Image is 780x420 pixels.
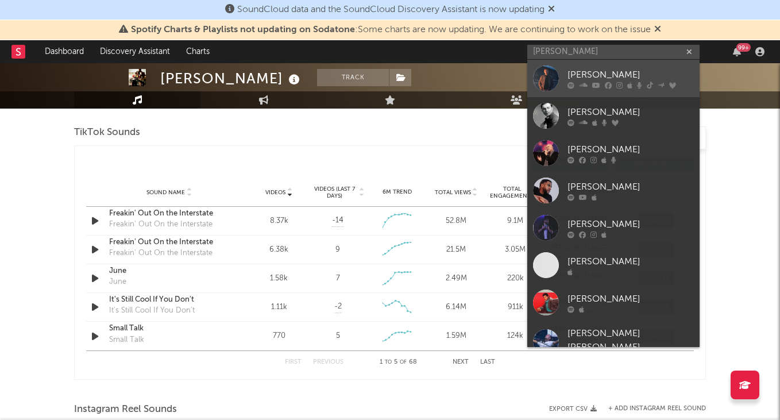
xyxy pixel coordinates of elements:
[527,321,700,367] a: [PERSON_NAME] [PERSON_NAME]
[430,330,483,342] div: 1.59M
[109,294,229,306] a: It's Still Cool If You Don't
[597,406,706,412] div: + Add Instagram Reel Sound
[527,60,700,97] a: [PERSON_NAME]
[480,359,495,365] button: Last
[92,40,178,63] a: Discovery Assistant
[527,172,700,209] a: [PERSON_NAME]
[332,215,343,226] span: -14
[109,276,126,288] div: June
[527,45,700,59] input: Search for artists
[430,273,483,284] div: 2.49M
[336,273,340,284] div: 7
[131,25,355,34] span: Spotify Charts & Playlists not updating on Sodatone
[334,301,342,313] span: -2
[252,302,306,313] div: 1.11k
[109,248,213,259] div: Freakin' Out On the Interstate
[567,255,694,268] div: [PERSON_NAME]
[109,323,229,334] a: Small Talk
[453,359,469,365] button: Next
[527,209,700,246] a: [PERSON_NAME]
[567,142,694,156] div: [PERSON_NAME]
[252,244,306,256] div: 6.38k
[335,244,340,256] div: 9
[435,189,471,196] span: Total Views
[313,359,343,365] button: Previous
[567,105,694,119] div: [PERSON_NAME]
[489,215,542,227] div: 9.1M
[109,237,229,248] a: Freakin' Out On the Interstate
[131,25,651,34] span: : Some charts are now updating. We are continuing to work on the issue
[527,97,700,134] a: [PERSON_NAME]
[567,180,694,194] div: [PERSON_NAME]
[430,302,483,313] div: 6.14M
[265,189,285,196] span: Videos
[567,327,694,355] div: [PERSON_NAME] [PERSON_NAME]
[400,360,407,365] span: of
[74,126,140,140] span: TikTok Sounds
[109,334,144,346] div: Small Talk
[430,244,483,256] div: 21.5M
[489,186,535,199] span: Total Engagements
[109,305,195,317] div: It's Still Cool If You Don't
[548,5,555,14] span: Dismiss
[160,69,303,88] div: [PERSON_NAME]
[370,188,424,196] div: 6M Trend
[527,246,700,284] a: [PERSON_NAME]
[549,406,597,413] button: Export CSV
[567,217,694,231] div: [PERSON_NAME]
[385,360,392,365] span: to
[252,215,306,227] div: 8.37k
[237,5,545,14] span: SoundCloud data and the SoundCloud Discovery Assistant is now updating
[567,292,694,306] div: [PERSON_NAME]
[252,330,306,342] div: 770
[654,25,661,34] span: Dismiss
[608,406,706,412] button: + Add Instagram Reel Sound
[285,359,302,365] button: First
[109,208,229,219] a: Freakin' Out On the Interstate
[527,134,700,172] a: [PERSON_NAME]
[311,186,358,199] span: Videos (last 7 days)
[366,356,430,369] div: 1 5 68
[430,215,483,227] div: 52.8M
[489,273,542,284] div: 220k
[74,403,177,417] span: Instagram Reel Sounds
[489,330,542,342] div: 124k
[109,219,213,230] div: Freakin' Out On the Interstate
[489,302,542,313] div: 911k
[489,244,542,256] div: 3.05M
[567,68,694,82] div: [PERSON_NAME]
[37,40,92,63] a: Dashboard
[736,43,751,52] div: 99 +
[733,47,741,56] button: 99+
[146,189,185,196] span: Sound Name
[109,265,229,277] a: June
[527,284,700,321] a: [PERSON_NAME]
[178,40,218,63] a: Charts
[336,330,340,342] div: 5
[317,69,389,86] button: Track
[252,273,306,284] div: 1.58k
